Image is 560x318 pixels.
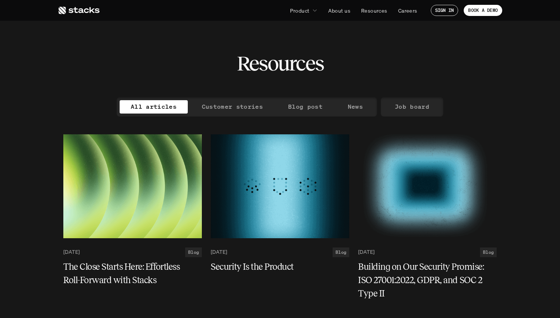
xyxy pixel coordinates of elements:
[395,101,429,112] p: Job board
[348,101,363,112] p: News
[483,250,494,255] h2: Blog
[468,8,498,13] p: BOOK A DEMO
[202,101,263,112] p: Customer stories
[120,100,188,114] a: All articles
[211,260,340,273] h5: Security Is the Product
[464,5,502,16] a: BOOK A DEMO
[191,100,274,114] a: Customer stories
[384,100,440,114] a: Job board
[188,250,199,255] h2: Blog
[211,247,349,257] a: [DATE]Blog
[237,52,324,75] h2: Resources
[358,260,497,300] a: Building on Our Security Promise: ISO 27001:2022, GDPR, and SOC 2 Type II
[358,249,374,255] p: [DATE]
[211,249,227,255] p: [DATE]
[211,260,349,273] a: Security Is the Product
[63,247,202,257] a: [DATE]Blog
[63,260,202,287] a: The Close Starts Here: Effortless Roll-Forward with Stacks
[328,7,350,14] p: About us
[358,247,497,257] a: [DATE]Blog
[337,100,374,114] a: News
[131,101,177,112] p: All articles
[277,100,334,114] a: Blog post
[398,7,417,14] p: Careers
[358,260,488,300] h5: Building on Our Security Promise: ISO 27001:2022, GDPR, and SOC 2 Type II
[324,4,355,17] a: About us
[357,4,392,17] a: Resources
[288,101,323,112] p: Blog post
[290,7,310,14] p: Product
[63,260,193,287] h5: The Close Starts Here: Effortless Roll-Forward with Stacks
[361,7,387,14] p: Resources
[435,8,454,13] p: SIGN IN
[431,5,459,16] a: SIGN IN
[63,249,80,255] p: [DATE]
[336,250,346,255] h2: Blog
[394,4,422,17] a: Careers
